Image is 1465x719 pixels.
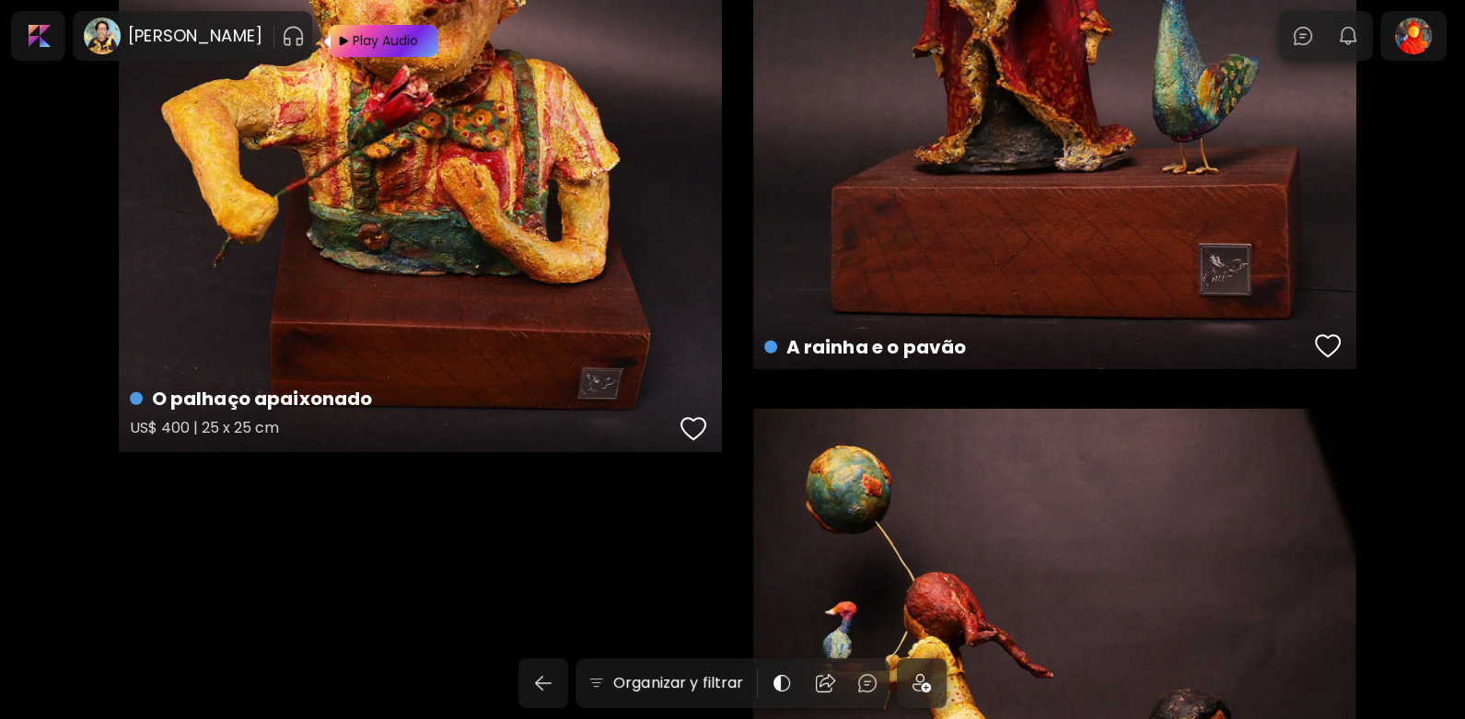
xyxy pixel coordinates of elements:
[320,25,331,58] img: Play
[913,674,931,692] img: icon
[1292,25,1314,47] img: chatIcon
[613,672,743,694] h6: Organizar y filtrar
[518,658,568,708] button: back
[1332,20,1364,52] button: bellIcon
[282,21,305,51] button: pauseOutline IconGradient Icon
[856,672,878,694] img: chatIcon
[518,658,576,708] a: back
[130,385,675,412] h4: O palhaço apaixonado
[328,25,351,57] img: Play
[532,672,554,694] img: back
[764,333,1309,361] h4: A rainha e o pavão
[676,411,711,447] button: favorites
[130,412,675,449] h5: US$ 400 | 25 x 25 cm
[1310,328,1345,365] button: favorites
[128,25,262,47] h6: [PERSON_NAME]
[1337,25,1359,47] img: bellIcon
[351,25,420,57] div: Play Audio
